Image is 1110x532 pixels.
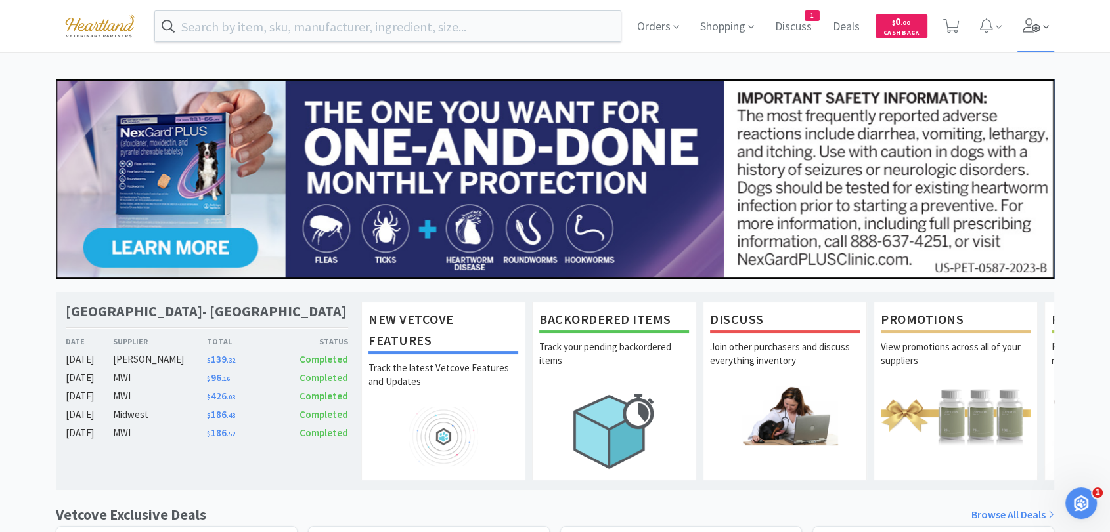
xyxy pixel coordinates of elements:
span: . 16 [221,375,230,383]
h1: [GEOGRAPHIC_DATA]- [GEOGRAPHIC_DATA] [66,302,346,321]
span: $ [207,393,211,401]
span: 0 [892,15,910,28]
div: MWI [113,425,207,441]
span: 186 [207,426,235,439]
div: Total [207,335,278,348]
div: [DATE] [66,352,113,367]
iframe: Intercom live chat [1065,487,1097,519]
div: [DATE] [66,388,113,404]
span: . 32 [227,356,235,365]
span: 1 [1092,487,1103,498]
span: $ [207,356,211,365]
a: [DATE]MWI$186.52Completed [66,425,348,441]
h1: Vetcove Exclusive Deals [56,503,206,526]
span: Completed [300,390,348,402]
span: 1 [805,11,819,20]
span: . 43 [227,411,235,420]
div: MWI [113,370,207,386]
a: Browse All Deals [971,506,1054,523]
a: [DATE]Midwest$186.43Completed [66,407,348,422]
div: [PERSON_NAME] [113,352,207,367]
span: Completed [300,371,348,384]
div: Supplier [113,335,207,348]
img: 24562ba5414042f391a945fa418716b7_350.jpg [56,79,1054,279]
span: 186 [207,408,235,420]
a: [DATE]MWI$426.03Completed [66,388,348,404]
span: $ [207,411,211,420]
div: Date [66,335,113,348]
h1: Promotions [881,309,1031,333]
span: Completed [300,353,348,365]
span: Cash Back [883,30,920,38]
span: . 00 [900,18,910,27]
span: $ [207,430,211,438]
p: Track your pending backordered items [539,340,689,386]
h1: Backordered Items [539,309,689,333]
p: Join other purchasers and discuss everything inventory [710,340,860,386]
span: 426 [207,390,235,402]
img: hero_backorders.png [539,386,689,476]
a: Backordered ItemsTrack your pending backordered items [532,302,696,480]
a: Deals [828,21,865,33]
div: MWI [113,388,207,404]
a: [DATE]MWI$96.16Completed [66,370,348,386]
div: Status [277,335,348,348]
a: PromotionsView promotions across all of your suppliers [874,302,1038,480]
input: Search by item, sku, manufacturer, ingredient, size... [155,11,621,41]
h1: New Vetcove Features [368,309,518,354]
span: . 03 [227,393,235,401]
img: hero_promotions.png [881,386,1031,445]
span: 96 [207,371,230,384]
span: 139 [207,353,235,365]
h1: Discuss [710,309,860,333]
img: hero_feature_roadmap.png [368,407,518,466]
div: [DATE] [66,370,113,386]
div: [DATE] [66,407,113,422]
a: [DATE][PERSON_NAME]$139.32Completed [66,352,348,367]
div: Midwest [113,407,207,422]
div: [DATE] [66,425,113,441]
a: New Vetcove FeaturesTrack the latest Vetcove Features and Updates [361,302,525,480]
img: cad7bdf275c640399d9c6e0c56f98fd2_10.png [56,8,144,44]
a: Discuss1 [770,21,817,33]
p: Track the latest Vetcove Features and Updates [368,361,518,407]
img: hero_discuss.png [710,386,860,445]
p: View promotions across all of your suppliers [881,340,1031,386]
a: DiscussJoin other purchasers and discuss everything inventory [703,302,867,480]
span: $ [207,375,211,383]
span: Completed [300,408,348,420]
span: Completed [300,426,348,439]
a: $0.00Cash Back [876,9,927,44]
span: . 52 [227,430,235,438]
span: $ [892,18,895,27]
